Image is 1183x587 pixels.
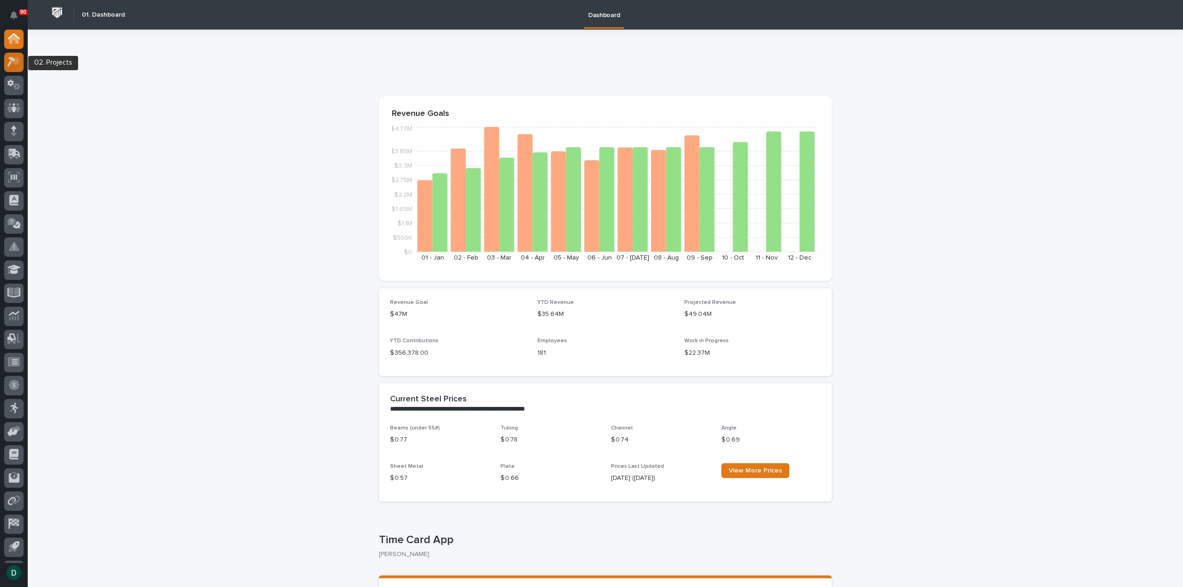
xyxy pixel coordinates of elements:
p: Revenue Goals [392,109,819,119]
tspan: $2.75M [391,177,412,183]
p: $ 0.74 [611,435,710,445]
text: 11 - Nov [756,254,778,261]
tspan: $2.2M [394,191,412,198]
text: 05 - May [554,254,579,261]
tspan: $550K [393,234,412,241]
p: $ 0.78 [500,435,600,445]
span: Sheet Metal [390,464,423,469]
text: 09 - Sep [687,254,713,261]
img: Workspace Logo [49,4,66,21]
tspan: $1.1M [397,220,412,226]
p: [DATE] ([DATE]) [611,473,710,483]
a: View More Prices [721,463,789,478]
h2: Current Steel Prices [390,394,467,405]
text: 08 - Aug [654,254,679,261]
p: [PERSON_NAME] [379,551,824,558]
p: 90 [20,9,26,15]
span: Work in Progress [684,338,729,344]
text: 12 - Dec [788,254,811,261]
tspan: $1.65M [391,206,412,212]
text: 10 - Oct [722,254,744,261]
p: Time Card App [379,533,828,547]
tspan: $0 [404,249,412,255]
span: Channel [611,425,633,431]
p: $ 0.69 [721,435,821,445]
p: $ 0.57 [390,473,489,483]
div: Notifications90 [12,11,24,26]
button: Notifications [4,6,24,25]
text: 04 - Apr [521,254,545,261]
p: $ 0.77 [390,435,489,445]
h2: 01. Dashboard [82,11,125,19]
text: 01 - Jan [421,254,444,261]
tspan: $3.3M [394,163,412,169]
text: 06 - Jun [587,254,612,261]
span: Prices Last Updated [611,464,664,469]
span: Plate [500,464,515,469]
span: YTD Revenue [537,300,574,305]
span: View More Prices [729,467,782,474]
span: Angle [721,425,737,431]
p: $49.04M [684,309,821,319]
text: 03 - Mar [487,254,512,261]
p: $35.64M [537,309,674,319]
span: Revenue Goal [390,300,428,305]
tspan: $4.77M [390,126,412,132]
tspan: $3.85M [390,148,412,155]
span: Tubing [500,425,518,431]
span: Beams (under 55#) [390,425,440,431]
span: YTD Contributions [390,338,439,344]
text: 07 - [DATE] [616,254,649,261]
text: 02 - Feb [454,254,478,261]
p: $47M [390,309,526,319]
p: $ 0.66 [500,473,600,483]
p: 181 [537,348,674,358]
span: Projected Revenue [684,300,736,305]
p: $22.37M [684,348,821,358]
p: $ 356,378.00 [390,348,526,358]
span: Employees [537,338,567,344]
button: users-avatar [4,563,24,582]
